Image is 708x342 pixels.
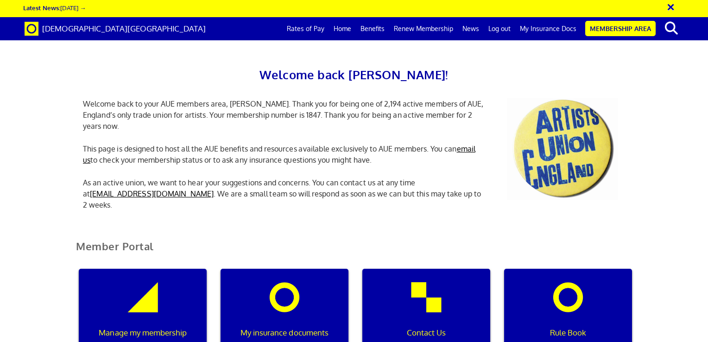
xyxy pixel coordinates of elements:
p: My insurance documents [227,327,342,339]
p: This page is designed to host all the AUE benefits and resources available exclusively to AUE mem... [76,143,493,165]
h2: Member Portal [69,241,639,263]
strong: Latest News: [23,4,60,12]
a: Log out [484,17,515,40]
p: As an active union, we want to hear your suggestions and concerns. You can contact us at any time... [76,177,493,210]
a: My Insurance Docs [515,17,581,40]
p: Rule Book [511,327,626,339]
a: Membership Area [585,21,656,36]
h2: Welcome back [PERSON_NAME]! [76,65,632,84]
span: [DEMOGRAPHIC_DATA][GEOGRAPHIC_DATA] [42,24,206,33]
p: Welcome back to your AUE members area, [PERSON_NAME]. Thank you for being one of 2,194 active mem... [76,98,493,132]
a: Rates of Pay [282,17,329,40]
a: Home [329,17,356,40]
p: Manage my membership [85,327,200,339]
a: Benefits [356,17,389,40]
a: Renew Membership [389,17,458,40]
a: News [458,17,484,40]
button: search [657,19,686,38]
a: Latest News:[DATE] → [23,4,86,12]
a: Brand [DEMOGRAPHIC_DATA][GEOGRAPHIC_DATA] [18,17,213,40]
p: Contact Us [369,327,484,339]
a: [EMAIL_ADDRESS][DOMAIN_NAME] [90,189,214,198]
